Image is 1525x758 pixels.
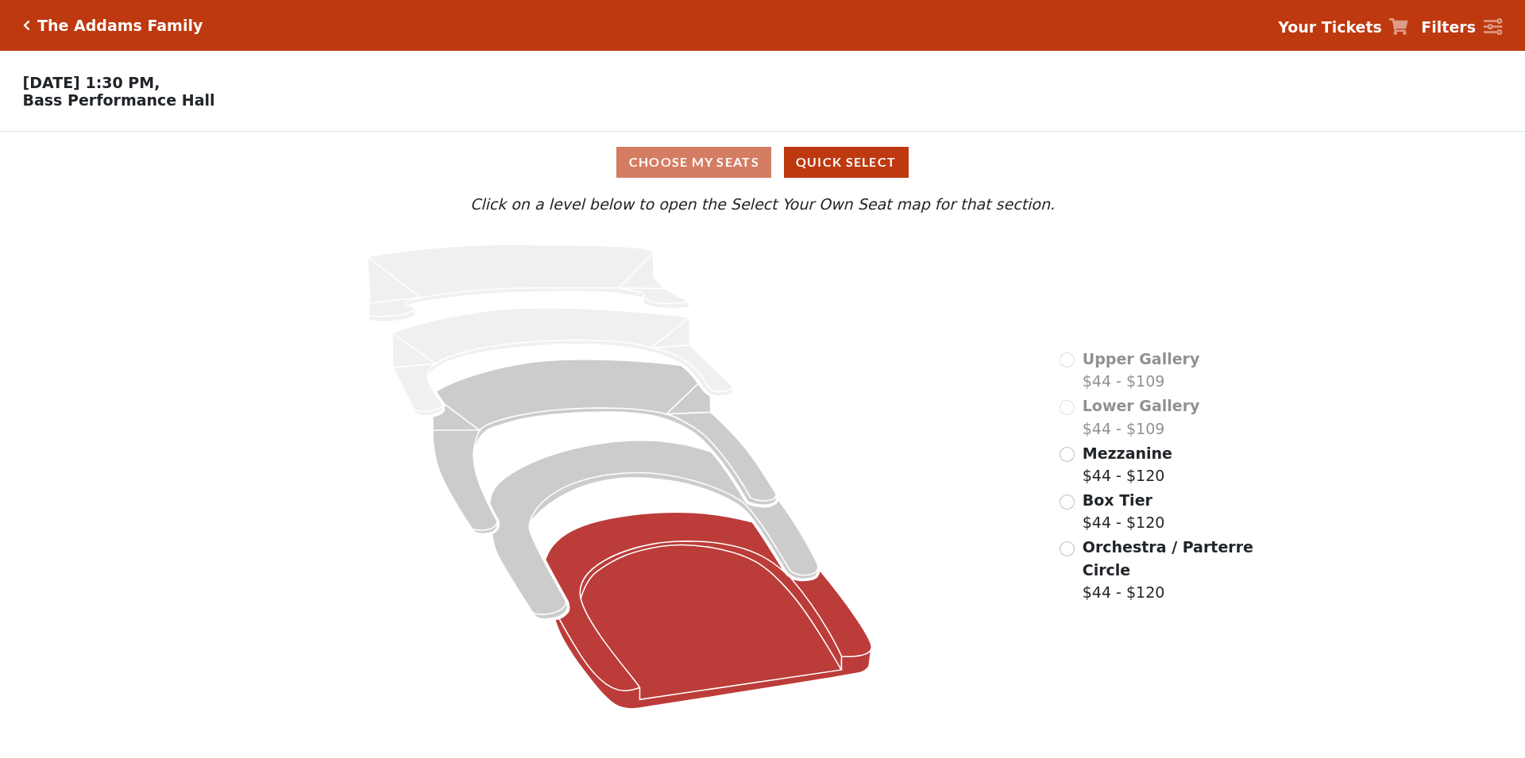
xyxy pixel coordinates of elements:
label: $44 - $109 [1083,394,1200,440]
span: Mezzanine [1083,444,1172,462]
strong: Your Tickets [1278,18,1382,36]
a: Filters [1421,16,1502,39]
span: Box Tier [1083,491,1152,509]
a: Your Tickets [1278,16,1408,39]
strong: Filters [1421,18,1476,36]
span: Lower Gallery [1083,397,1200,414]
h5: The Addams Family [37,17,203,35]
label: $44 - $120 [1083,442,1172,487]
span: Orchestra / Parterre Circle [1083,538,1253,579]
a: Click here to go back to filters [23,20,30,31]
label: $44 - $109 [1083,348,1200,393]
path: Lower Gallery - Seats Available: 0 [392,308,732,416]
span: Upper Gallery [1083,350,1200,367]
p: Click on a level below to open the Select Your Own Seat map for that section. [202,193,1323,216]
button: Quick Select [784,147,909,178]
label: $44 - $120 [1083,489,1165,534]
label: $44 - $120 [1083,536,1256,604]
path: Upper Gallery - Seats Available: 0 [368,244,689,321]
path: Orchestra / Parterre Circle - Seats Available: 131 [546,512,872,709]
